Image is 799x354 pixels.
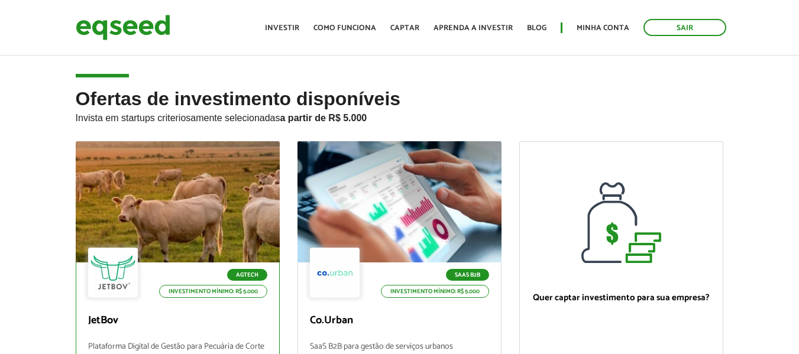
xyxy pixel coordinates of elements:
[532,293,711,303] p: Quer captar investimento para sua empresa?
[265,24,299,32] a: Investir
[76,12,170,43] img: EqSeed
[280,113,367,123] strong: a partir de R$ 5.000
[227,269,267,281] p: Agtech
[76,89,724,141] h2: Ofertas de investimento disponíveis
[527,24,546,32] a: Blog
[313,24,376,32] a: Como funciona
[390,24,419,32] a: Captar
[381,285,489,298] p: Investimento mínimo: R$ 5.000
[577,24,629,32] a: Minha conta
[446,269,489,281] p: SaaS B2B
[643,19,726,36] a: Sair
[88,314,267,327] p: JetBov
[434,24,513,32] a: Aprenda a investir
[310,314,489,327] p: Co.Urban
[159,285,267,298] p: Investimento mínimo: R$ 5.000
[76,109,724,124] p: Invista em startups criteriosamente selecionadas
